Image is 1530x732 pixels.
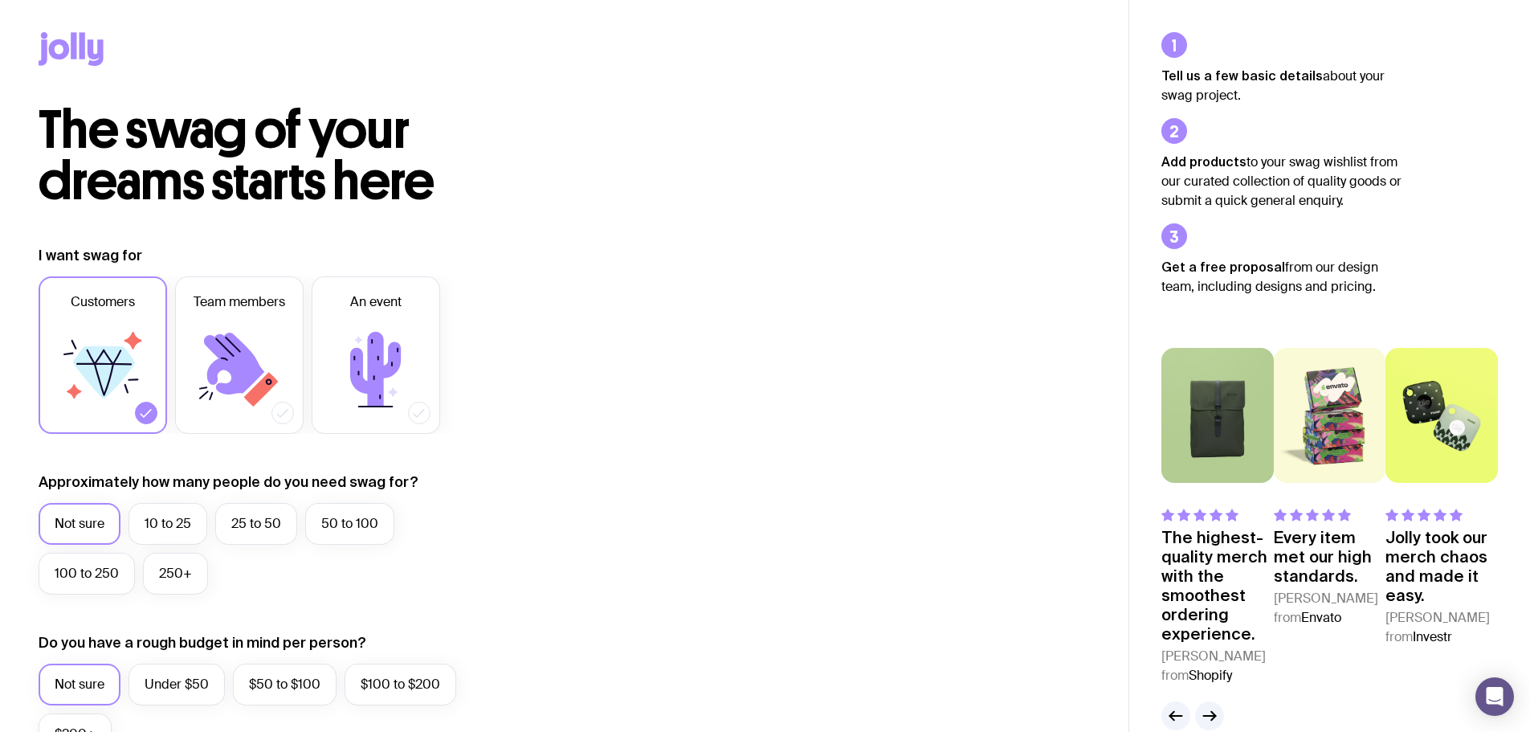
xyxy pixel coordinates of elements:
span: Shopify [1189,667,1232,684]
label: Approximately how many people do you need swag for? [39,472,418,492]
span: Investr [1413,628,1452,645]
label: Not sure [39,503,120,545]
cite: [PERSON_NAME] from [1161,647,1274,685]
span: The swag of your dreams starts here [39,98,435,213]
span: Envato [1301,609,1341,626]
span: Customers [71,292,135,312]
label: 10 to 25 [129,503,207,545]
strong: Tell us a few basic details [1161,68,1323,83]
span: An event [350,292,402,312]
label: 250+ [143,553,208,595]
label: 50 to 100 [305,503,394,545]
strong: Get a free proposal [1161,260,1285,274]
cite: [PERSON_NAME] from [1385,608,1498,647]
label: I want swag for [39,246,142,265]
p: about your swag project. [1161,66,1402,105]
div: Open Intercom Messenger [1475,677,1514,716]
label: Not sure [39,664,120,705]
p: to your swag wishlist from our curated collection of quality goods or submit a quick general enqu... [1161,152,1402,211]
label: $50 to $100 [233,664,337,705]
p: Every item met our high standards. [1274,528,1386,586]
p: The highest-quality merch with the smoothest ordering experience. [1161,528,1274,644]
label: 100 to 250 [39,553,135,595]
label: Under $50 [129,664,225,705]
label: 25 to 50 [215,503,297,545]
span: Team members [194,292,285,312]
label: $100 to $200 [345,664,456,705]
p: Jolly took our merch chaos and made it easy. [1385,528,1498,605]
p: from our design team, including designs and pricing. [1161,257,1402,296]
cite: [PERSON_NAME] from [1274,589,1386,628]
strong: Add products [1161,154,1246,169]
label: Do you have a rough budget in mind per person? [39,633,366,652]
